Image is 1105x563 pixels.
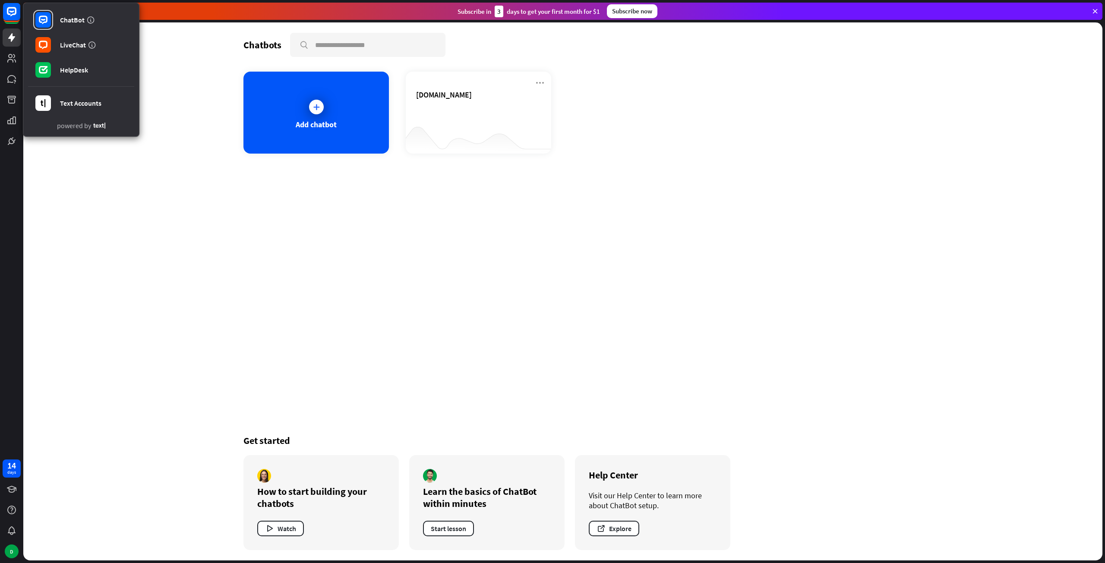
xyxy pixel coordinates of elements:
[257,469,271,483] img: author
[458,6,600,17] div: Subscribe in days to get your first month for $1
[607,4,657,18] div: Subscribe now
[7,3,33,29] button: Open LiveChat chat widget
[3,459,21,478] a: 14 days
[423,469,437,483] img: author
[257,485,385,510] div: How to start building your chatbots
[495,6,503,17] div: 3
[589,469,717,481] div: Help Center
[423,485,551,510] div: Learn the basics of ChatBot within minutes
[296,120,337,129] div: Add chatbot
[423,521,474,536] button: Start lesson
[589,491,717,510] div: Visit our Help Center to learn more about ChatBot setup.
[257,521,304,536] button: Watch
[589,521,639,536] button: Explore
[416,90,472,100] span: diversifiedfence.com
[5,544,19,558] div: D
[243,39,281,51] div: Chatbots
[7,462,16,469] div: 14
[7,469,16,475] div: days
[243,434,882,447] div: Get started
